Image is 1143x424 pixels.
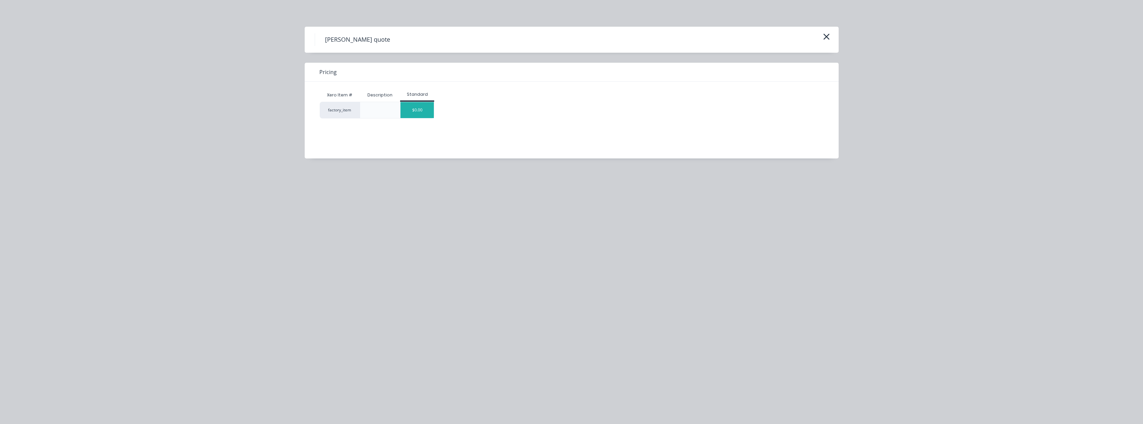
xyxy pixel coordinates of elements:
div: Description [362,87,398,103]
div: $0.00 [400,102,434,118]
h4: [PERSON_NAME] quote [315,33,400,46]
div: Xero Item # [320,88,360,102]
span: Pricing [319,68,337,76]
div: factory_item [320,102,360,118]
div: Standard [400,91,434,97]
